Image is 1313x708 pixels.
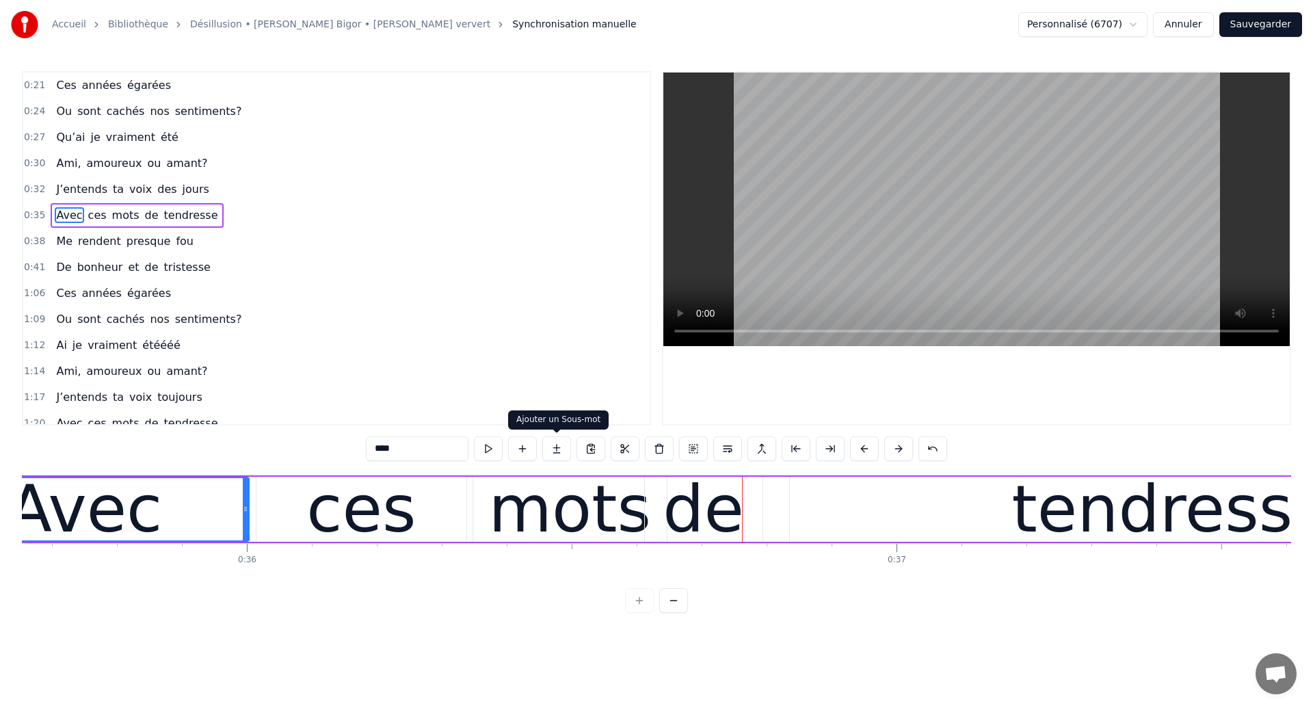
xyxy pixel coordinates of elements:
[55,337,68,353] span: Ai
[306,460,416,558] div: ces
[146,363,163,379] span: ou
[24,105,45,118] span: 0:24
[144,415,160,431] span: de
[165,363,209,379] span: amant?
[55,415,83,431] span: Avec
[24,339,45,352] span: 1:12
[85,363,144,379] span: amoureux
[163,415,220,431] span: tendresse
[128,181,153,197] span: voix
[24,79,45,92] span: 0:21
[238,555,256,566] div: 0:36
[55,207,83,223] span: Avec
[148,103,170,119] span: nos
[11,11,38,38] img: youka
[24,391,45,404] span: 1:17
[52,18,637,31] nav: breadcrumb
[8,460,162,558] div: Avec
[85,155,144,171] span: amoureux
[55,129,86,145] span: Qu’ai
[77,233,122,249] span: rendent
[174,103,243,119] span: sentiments?
[888,555,906,566] div: 0:37
[76,103,103,119] span: sont
[108,18,168,31] a: Bibliothèque
[24,313,45,326] span: 1:09
[86,337,138,353] span: vraiment
[128,389,153,405] span: voix
[489,460,651,558] div: mots
[126,285,172,301] span: égarées
[163,207,220,223] span: tendresse
[111,389,125,405] span: ta
[126,77,172,93] span: égarées
[55,181,109,197] span: J’entends
[156,181,178,197] span: des
[52,18,86,31] a: Accueil
[24,261,45,274] span: 0:41
[163,259,212,275] span: tristesse
[1153,12,1213,37] button: Annuler
[159,129,180,145] span: été
[105,311,146,327] span: cachés
[174,311,243,327] span: sentiments?
[24,417,45,430] span: 1:20
[81,77,123,93] span: années
[105,129,157,145] span: vraiment
[156,389,204,405] span: toujours
[76,259,124,275] span: bonheur
[55,103,73,119] span: Ou
[111,415,141,431] span: mots
[148,311,170,327] span: nos
[165,155,209,171] span: amant?
[181,181,211,197] span: jours
[90,129,102,145] span: je
[190,18,490,31] a: Désillusion • [PERSON_NAME] Bigor • [PERSON_NAME] ververt
[1256,653,1297,694] div: Ouvrir le chat
[105,103,146,119] span: cachés
[127,259,140,275] span: et
[174,233,195,249] span: fou
[81,285,123,301] span: années
[87,415,108,431] span: ces
[24,157,45,170] span: 0:30
[55,311,73,327] span: Ou
[55,155,82,171] span: Ami,
[71,337,83,353] span: je
[55,259,72,275] span: De
[24,287,45,300] span: 1:06
[24,235,45,248] span: 0:38
[125,233,172,249] span: presque
[55,285,77,301] span: Ces
[111,181,125,197] span: ta
[24,209,45,222] span: 0:35
[55,363,82,379] span: Ami,
[146,155,163,171] span: ou
[55,77,77,93] span: Ces
[87,207,108,223] span: ces
[111,207,141,223] span: mots
[24,131,45,144] span: 0:27
[24,183,45,196] span: 0:32
[55,233,74,249] span: Me
[144,207,160,223] span: de
[144,259,160,275] span: de
[508,410,609,430] div: Ajouter un Sous-mot
[76,311,103,327] span: sont
[24,365,45,378] span: 1:14
[663,460,744,558] div: de
[1219,12,1302,37] button: Sauvegarder
[141,337,182,353] span: étéééé
[55,389,109,405] span: J’entends
[512,18,637,31] span: Synchronisation manuelle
